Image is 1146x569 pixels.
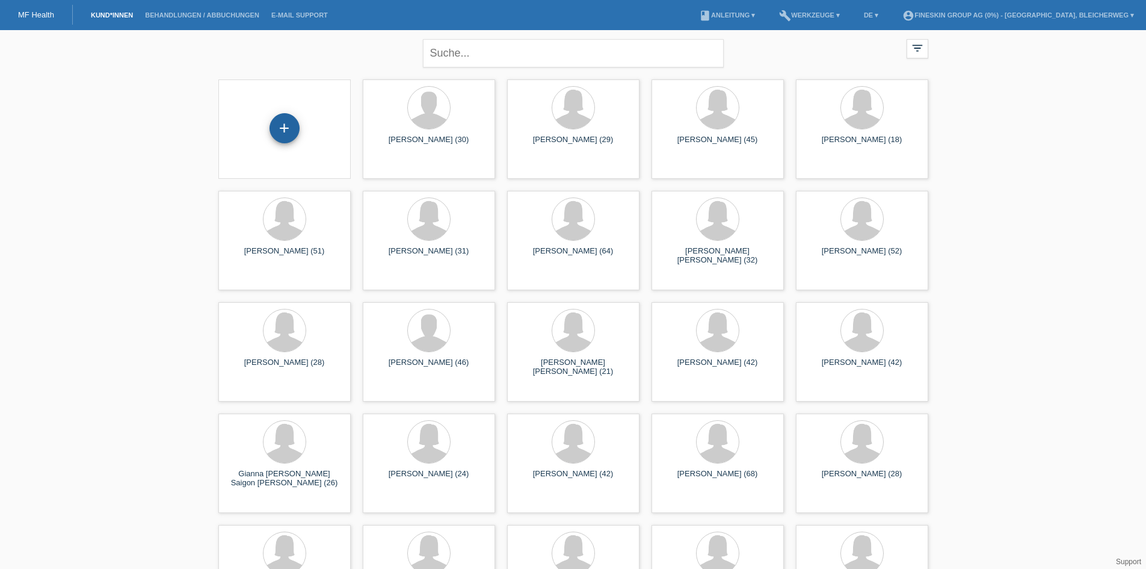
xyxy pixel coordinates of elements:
[139,11,265,19] a: Behandlungen / Abbuchungen
[806,358,919,377] div: [PERSON_NAME] (42)
[773,11,846,19] a: buildWerkzeuge ▾
[661,469,774,488] div: [PERSON_NAME] (68)
[911,42,924,55] i: filter_list
[661,358,774,377] div: [PERSON_NAME] (42)
[517,135,630,154] div: [PERSON_NAME] (29)
[517,469,630,488] div: [PERSON_NAME] (42)
[896,11,1140,19] a: account_circleFineSkin Group AG (0%) - [GEOGRAPHIC_DATA], Bleicherweg ▾
[806,469,919,488] div: [PERSON_NAME] (28)
[661,246,774,266] div: [PERSON_NAME] [PERSON_NAME] (32)
[18,10,54,19] a: MF Health
[423,39,724,67] input: Suche...
[517,246,630,266] div: [PERSON_NAME] (64)
[85,11,139,19] a: Kund*innen
[661,135,774,154] div: [PERSON_NAME] (45)
[228,358,341,377] div: [PERSON_NAME] (28)
[270,118,299,138] div: Kund*in hinzufügen
[693,11,761,19] a: bookAnleitung ▾
[1116,558,1141,566] a: Support
[265,11,334,19] a: E-Mail Support
[372,135,485,154] div: [PERSON_NAME] (30)
[699,10,711,22] i: book
[228,246,341,266] div: [PERSON_NAME] (51)
[806,135,919,154] div: [PERSON_NAME] (18)
[372,469,485,488] div: [PERSON_NAME] (24)
[228,469,341,488] div: Gianna [PERSON_NAME] Saigon [PERSON_NAME] (26)
[779,10,791,22] i: build
[372,246,485,266] div: [PERSON_NAME] (31)
[806,246,919,266] div: [PERSON_NAME] (52)
[372,358,485,377] div: [PERSON_NAME] (46)
[517,358,630,377] div: [PERSON_NAME] [PERSON_NAME] (21)
[902,10,914,22] i: account_circle
[858,11,884,19] a: DE ▾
